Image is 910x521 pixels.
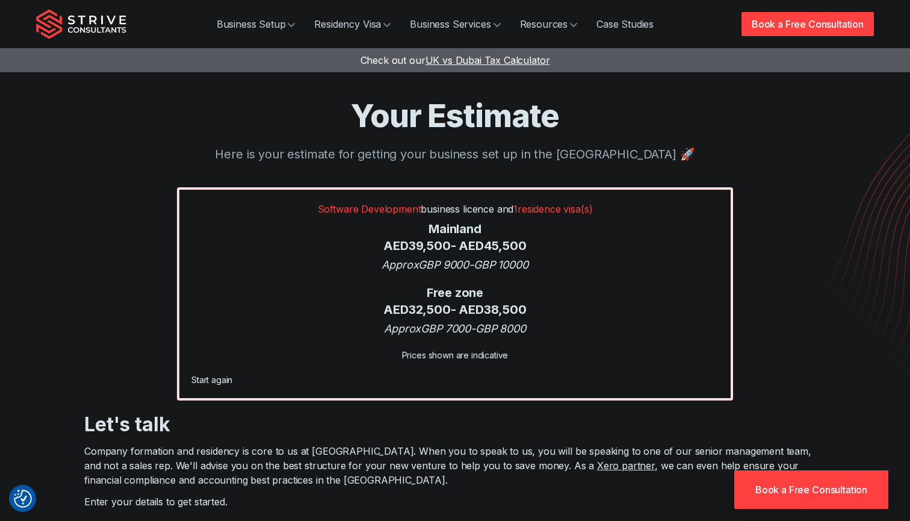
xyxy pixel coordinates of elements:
[191,202,719,216] p: business licence and
[305,12,400,36] a: Residency Visa
[207,12,305,36] a: Business Setup
[734,470,888,509] a: Book a Free Consultation
[587,12,663,36] a: Case Studies
[191,375,232,385] a: Start again
[513,203,592,215] span: 1 residence visa(s)
[191,221,719,254] div: Mainland AED 39,500 - AED 45,500
[426,54,550,66] span: UK vs Dubai Tax Calculator
[84,413,826,437] h3: Let's talk
[318,203,421,215] span: Software Development
[741,12,874,36] a: Book a Free Consultation
[84,494,826,509] p: Enter your details to get started.
[400,12,510,36] a: Business Services
[191,257,719,273] div: Approx GBP 9000 - GBP 10000
[14,490,32,508] img: Revisit consent button
[191,320,719,337] div: Approx GBP 7000 - GBP 8000
[361,54,550,66] a: Check out ourUK vs Dubai Tax Calculator
[36,96,874,136] h1: Your Estimate
[597,460,655,472] a: Xero partner
[84,444,826,487] p: Company formation and residency is core to us at [GEOGRAPHIC_DATA]. When you to speak to us, you ...
[191,349,719,361] div: Prices shown are indicative
[36,145,874,163] p: Here is your estimate for getting your business set up in the [GEOGRAPHIC_DATA] 🚀
[510,12,587,36] a: Resources
[14,490,32,508] button: Consent Preferences
[191,285,719,318] div: Free zone AED 32,500 - AED 38,500
[36,9,126,39] img: Strive Consultants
